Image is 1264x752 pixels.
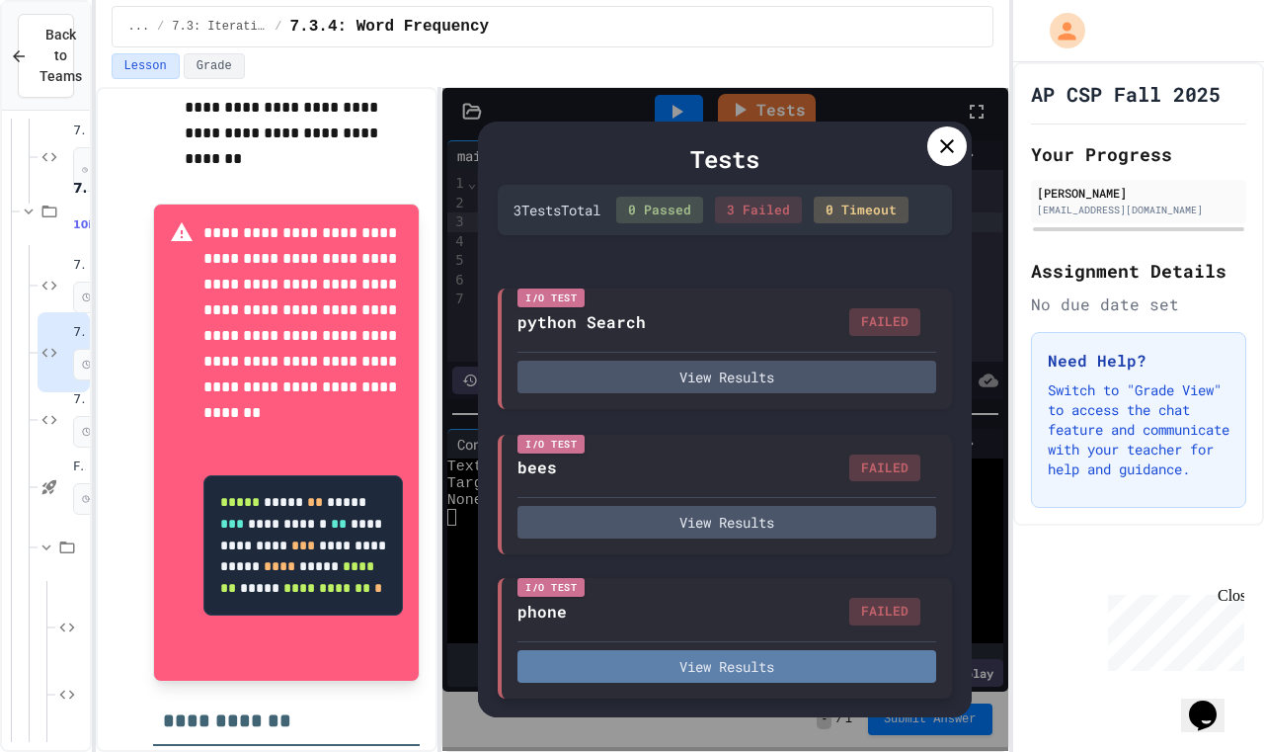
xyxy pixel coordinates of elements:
div: Chat with us now!Close [8,8,136,125]
span: 7.3.4: Word Frequency [290,15,490,39]
div: Tests [498,141,952,177]
span: 5 min [73,349,127,380]
div: I/O Test [517,289,585,307]
h2: Assignment Details [1031,257,1246,285]
div: 3 Failed [715,197,802,224]
span: For loops and lists - Quiz [73,459,86,475]
span: / [275,19,281,35]
p: Switch to "Grade View" to access the chat feature and communicate with your teacher for help and ... [1048,380,1229,479]
button: Lesson [112,53,180,79]
iframe: chat widget [1100,587,1244,671]
button: Grade [184,53,245,79]
h1: AP CSP Fall 2025 [1031,80,1221,108]
span: 7.3.3: Smallest Positive Number [73,257,86,274]
div: My Account [1029,8,1090,53]
button: View Results [517,361,936,393]
button: View Results [517,506,936,539]
span: No time set [73,147,131,193]
span: 7.3.5: Confusion [73,391,86,408]
iframe: chat widget [1181,673,1244,732]
span: / [157,19,164,35]
button: View Results [517,650,936,683]
div: [EMAIL_ADDRESS][DOMAIN_NAME] [1037,203,1240,217]
div: I/O Test [517,578,585,597]
span: 7.3: Iterating Through Lists [172,19,267,35]
div: python Search [517,310,646,334]
span: 10 items [73,218,122,231]
span: Back to Teams [39,25,82,87]
div: FAILED [849,455,920,482]
div: phone [517,600,567,624]
span: 7.2.5: Euclidean Distance [73,123,86,139]
span: 7.3: Iterating Through Lists [73,179,86,197]
span: 17 min [73,483,127,515]
div: No due date set [1031,292,1246,316]
span: 5 min [73,416,127,448]
h2: Your Progress [1031,140,1246,168]
div: 0 Passed [616,197,703,224]
button: Back to Teams [18,14,74,98]
div: bees [517,456,557,479]
div: FAILED [849,308,920,336]
span: ... [128,19,150,35]
div: I/O Test [517,435,585,454]
div: FAILED [849,598,920,626]
span: 5 min [73,282,127,313]
span: 7.3.4: Word Frequency [73,324,86,341]
h3: Need Help? [1048,349,1229,373]
div: 0 Timeout [814,197,908,224]
div: [PERSON_NAME] [1037,184,1240,202]
div: 3 Test s Total [513,200,600,220]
